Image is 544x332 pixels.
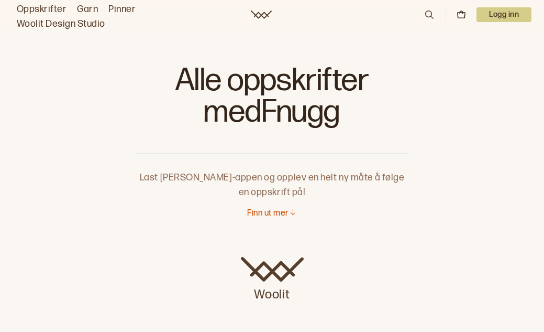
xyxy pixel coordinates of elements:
a: Woolit Design Studio [17,17,105,31]
p: Woolit [241,282,304,303]
button: User dropdown [476,7,531,22]
p: Logg inn [476,7,531,22]
p: Last [PERSON_NAME]-appen og opplev en helt ny måte å følge en oppskrift på! [136,154,408,200]
h1: Alle oppskrifter med Fnugg [136,63,408,136]
a: Pinner [108,2,136,17]
a: Woolit [241,257,304,303]
a: Woolit [251,10,272,19]
a: Garn [77,2,98,17]
a: Oppskrifter [17,2,66,17]
img: Woolit [241,257,304,282]
button: Finn ut mer [247,208,296,219]
p: Finn ut mer [247,208,288,219]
